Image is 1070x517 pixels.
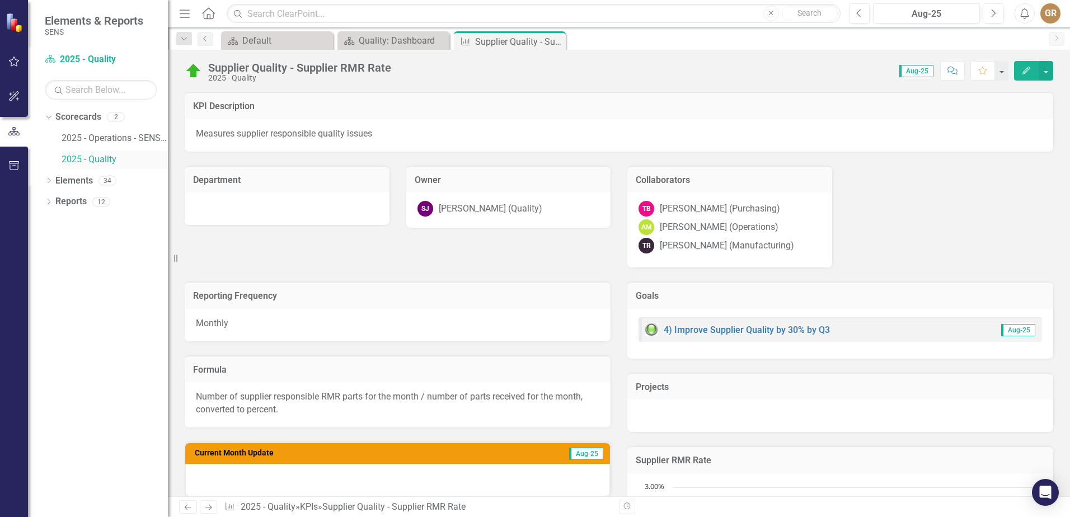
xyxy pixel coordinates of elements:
[55,111,101,124] a: Scorecards
[45,27,143,36] small: SENS
[645,323,658,336] img: Green: On Track
[193,291,602,301] h3: Reporting Frequency
[208,74,391,82] div: 2025 - Quality
[227,4,841,23] input: Search ClearPoint...
[193,175,381,185] h3: Department
[92,197,110,206] div: 12
[359,34,447,48] div: Quality: Dashboard
[107,112,125,122] div: 2
[195,449,478,457] h3: Current Month Update
[208,62,391,74] div: Supplier Quality - Supplier RMR Rate
[224,34,330,48] a: Default
[877,7,976,21] div: Aug-25
[6,13,25,32] img: ClearPoint Strategy
[322,501,466,512] div: Supplier Quality - Supplier RMR Rate
[639,201,654,217] div: TB
[660,221,778,234] div: [PERSON_NAME] (Operations)
[45,14,143,27] span: Elements & Reports
[185,62,203,80] img: On Target
[55,175,93,187] a: Elements
[196,391,599,416] p: Number of supplier responsible RMR parts for the month / number of parts received for the month, ...
[55,195,87,208] a: Reports
[475,35,563,49] div: Supplier Quality - Supplier RMR Rate
[569,448,603,460] span: Aug-25
[224,501,611,514] div: » »
[660,239,794,252] div: [PERSON_NAME] (Manufacturing)
[873,3,980,23] button: Aug-25
[193,101,1045,111] h3: KPI Description
[899,65,933,77] span: Aug-25
[193,365,602,375] h3: Formula
[45,80,157,100] input: Search Below...
[782,6,838,21] button: Search
[1032,479,1059,506] div: Open Intercom Messenger
[639,238,654,253] div: TR
[797,8,822,17] span: Search
[300,501,318,512] a: KPIs
[639,219,654,235] div: AM
[636,455,1045,466] h3: Supplier RMR Rate
[415,175,603,185] h3: Owner
[636,291,1045,301] h3: Goals
[98,176,116,185] div: 34
[241,501,295,512] a: 2025 - Quality
[660,203,780,215] div: [PERSON_NAME] (Purchasing)
[439,203,542,215] div: [PERSON_NAME] (Quality)
[1040,3,1060,23] button: GR
[417,201,433,217] div: SJ
[1001,324,1035,336] span: Aug-25
[62,153,168,166] a: 2025 - Quality
[196,128,372,139] span: Measures supplier responsible quality issues
[242,34,330,48] div: Default
[62,132,168,145] a: 2025 - Operations - SENS Legacy KPIs
[636,382,1045,392] h3: Projects
[636,175,824,185] h3: Collaborators
[45,53,157,66] a: 2025 - Quality
[645,481,664,491] text: 3.00%
[664,325,830,335] a: 4) Improve Supplier Quality by 30% by Q3
[340,34,447,48] a: Quality: Dashboard
[185,309,611,341] div: Monthly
